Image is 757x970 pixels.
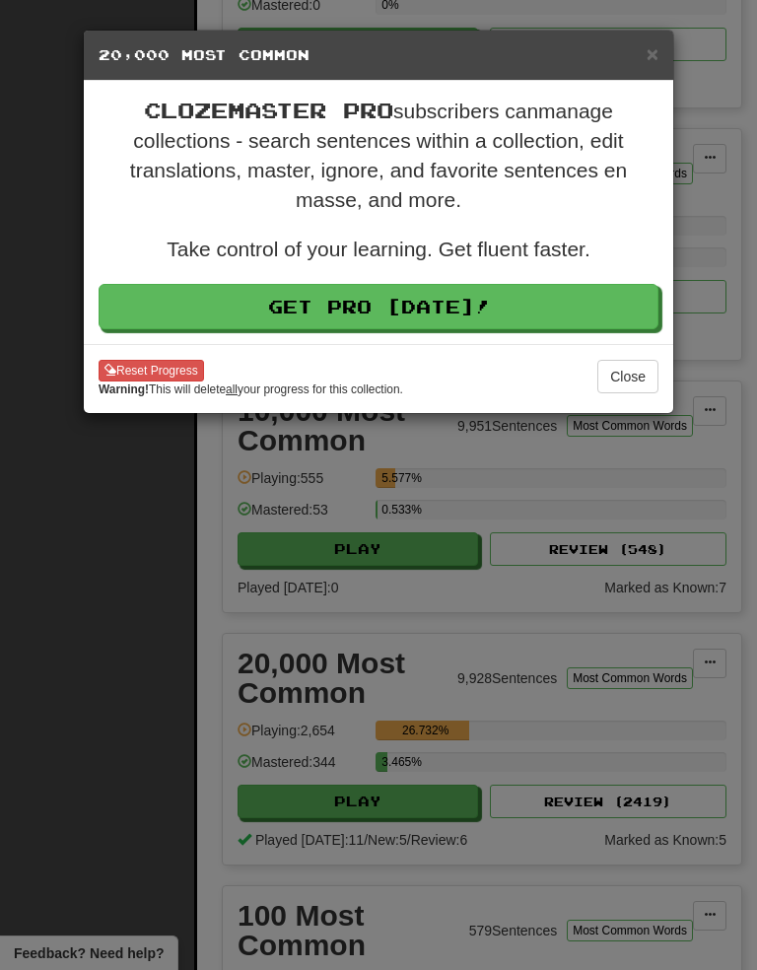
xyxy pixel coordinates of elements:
span: Clozemaster Pro [144,98,393,122]
a: Get Pro [DATE]! [99,284,658,329]
button: Reset Progress [99,360,204,381]
button: Close [647,43,658,64]
span: × [647,42,658,65]
u: all [226,382,238,396]
small: This will delete your progress for this collection. [99,381,403,398]
h5: 20,000 Most Common [99,45,658,65]
p: Take control of your learning. Get fluent faster. [99,235,658,264]
strong: Warning! [99,382,149,396]
p: subscribers can manage collections - search sentences within a collection, edit translations, mas... [99,96,658,215]
button: Close [597,360,658,393]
